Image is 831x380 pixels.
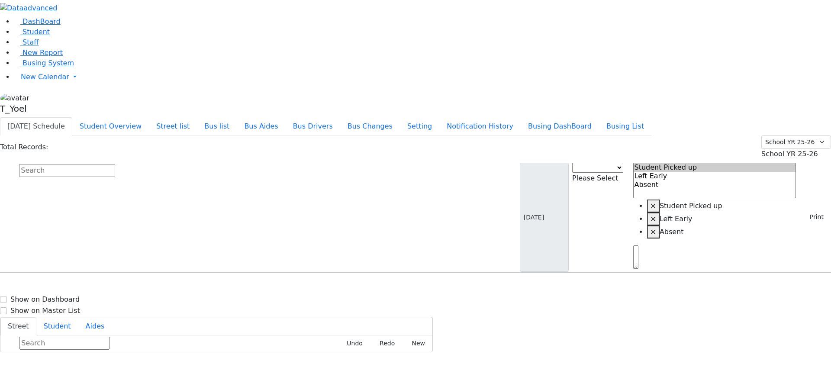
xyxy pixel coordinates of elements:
a: New Report [14,48,63,57]
button: Busing List [599,117,651,135]
span: × [651,228,656,236]
button: Redo [370,337,399,350]
span: School YR 25-26 [761,150,818,158]
button: Setting [400,117,439,135]
span: Absent [660,228,684,236]
a: Busing System [14,59,74,67]
select: Default select example [761,135,831,149]
button: Remove item [647,225,660,238]
button: New [402,337,429,350]
button: Remove item [647,213,660,225]
button: Street [0,317,36,335]
button: Undo [337,337,367,350]
span: Student [23,28,50,36]
button: Street list [149,117,197,135]
button: Bus Drivers [286,117,340,135]
input: Search [19,164,115,177]
button: Aides [78,317,112,335]
li: Left Early [647,213,796,225]
span: Staff [23,38,39,46]
button: Bus list [197,117,237,135]
a: Student [14,28,50,36]
option: Student Picked up [634,163,796,172]
button: Bus Aides [237,117,285,135]
button: Student Overview [72,117,149,135]
li: Student Picked up [647,200,796,213]
button: Student [36,317,78,335]
label: Show on Master List [10,306,80,316]
button: Print [799,210,828,224]
span: Please Select [572,174,618,182]
a: New Calendar [14,68,831,86]
span: New Calendar [21,73,69,81]
span: × [651,215,656,223]
span: New Report [23,48,63,57]
a: DashBoard [14,17,61,26]
a: Staff [14,38,39,46]
textarea: Search [633,245,638,269]
button: Remove item [647,200,660,213]
input: Search [19,337,110,350]
option: Left Early [634,172,796,180]
span: × [651,202,656,210]
span: Left Early [660,215,692,223]
button: Bus Changes [340,117,400,135]
div: Street [0,335,432,352]
button: Notification History [439,117,521,135]
label: Show on Dashboard [10,294,80,305]
li: Absent [647,225,796,238]
button: Busing DashBoard [521,117,599,135]
span: DashBoard [23,17,61,26]
span: Student Picked up [660,202,722,210]
span: Busing System [23,59,74,67]
option: Absent [634,180,796,189]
